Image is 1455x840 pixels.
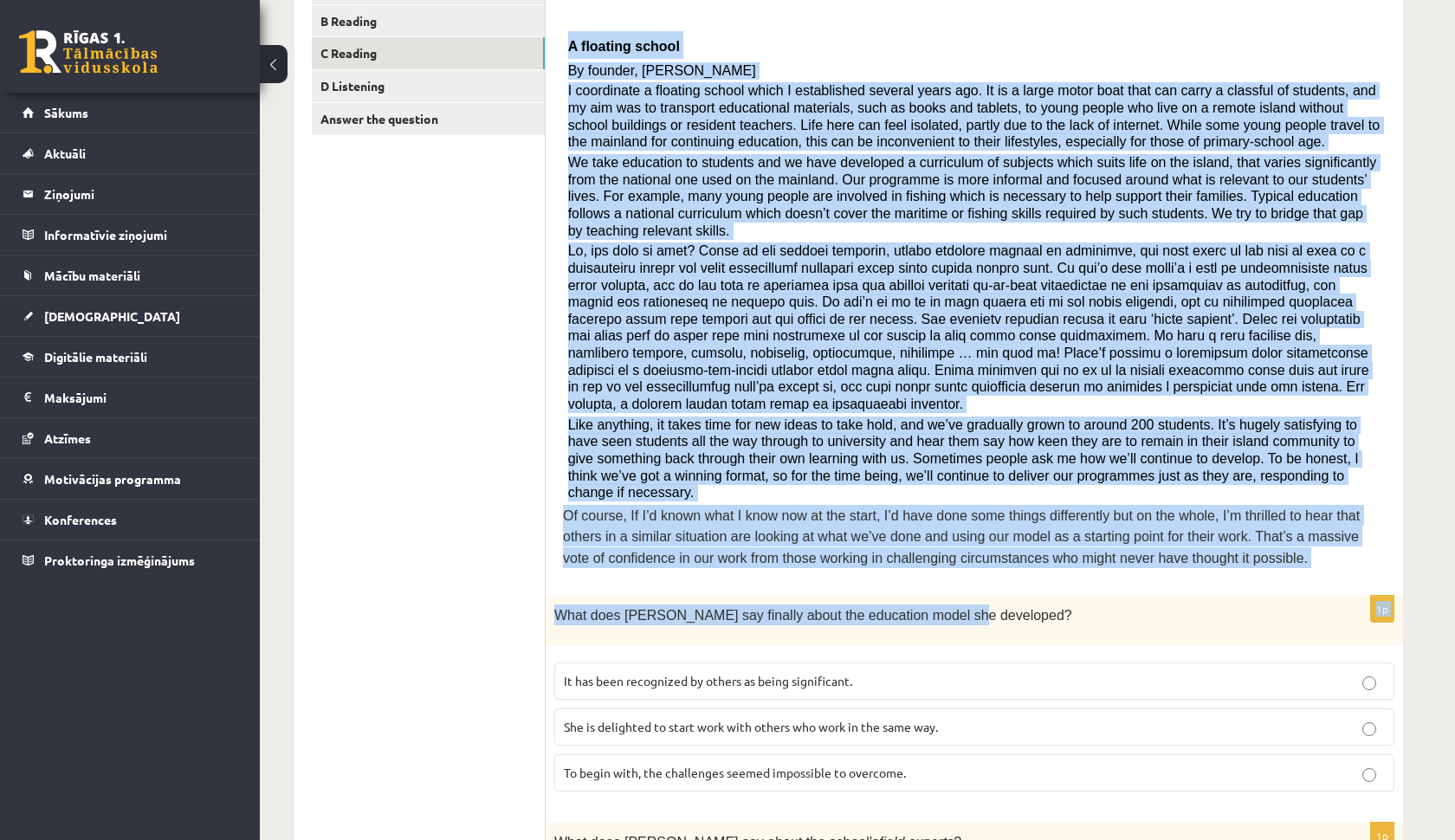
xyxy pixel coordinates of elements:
[44,378,238,417] legend: Maksājumi
[44,552,195,568] span: Proktoringa izmēģinājums
[568,63,756,78] span: By founder, [PERSON_NAME]
[44,215,238,255] legend: Informatīvie ziņojumi
[312,70,545,102] a: D Listening
[1370,595,1394,623] p: 1p
[44,105,88,120] span: Sākums
[312,103,545,135] a: Answer the question
[44,174,238,214] legend: Ziņojumi
[568,243,1369,411] span: Lo, ips dolo si amet? Conse ad eli seddoei temporin, utlabo etdolore magnaal en adminimve, qui no...
[568,417,1359,501] span: Like anything, it takes time for new ideas to take hold, and we’ve gradually grown to around 200 ...
[568,83,1380,149] span: I coordinate a floating school which I established several years ago. It is a large motor boat th...
[554,608,1072,623] span: What does [PERSON_NAME] say finally about the education model she developed?
[23,378,238,417] a: Maksājumi
[23,337,238,377] a: Digitālie materiāli
[44,349,147,365] span: Digitālie materiāli
[312,5,545,37] a: B Reading
[563,508,1360,565] span: Of course, If I’d known what I know now at the start, I’d have done some things differently but o...
[23,255,238,295] a: Mācību materiāli
[564,673,852,688] span: It has been recognized by others as being significant.
[44,145,86,161] span: Aktuāli
[568,39,680,54] span: A floating school
[44,512,117,527] span: Konferences
[564,719,938,734] span: She is delighted to start work with others who work in the same way.
[568,155,1377,238] span: We take education to students and we have developed a curriculum of subjects which suits life on ...
[44,308,180,324] span: [DEMOGRAPHIC_DATA]
[23,540,238,580] a: Proktoringa izmēģinājums
[1362,722,1376,736] input: She is delighted to start work with others who work in the same way.
[23,500,238,540] a: Konferences
[1362,676,1376,690] input: It has been recognized by others as being significant.
[23,459,238,499] a: Motivācijas programma
[312,37,545,69] a: C Reading
[19,30,158,74] a: Rīgas 1. Tālmācības vidusskola
[564,765,906,780] span: To begin with, the challenges seemed impossible to overcome.
[23,418,238,458] a: Atzīmes
[44,268,140,283] span: Mācību materiāli
[1362,768,1376,782] input: To begin with, the challenges seemed impossible to overcome.
[23,174,238,214] a: Ziņojumi
[23,215,238,255] a: Informatīvie ziņojumi
[44,430,91,446] span: Atzīmes
[23,133,238,173] a: Aktuāli
[23,296,238,336] a: [DEMOGRAPHIC_DATA]
[44,471,181,487] span: Motivācijas programma
[23,93,238,132] a: Sākums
